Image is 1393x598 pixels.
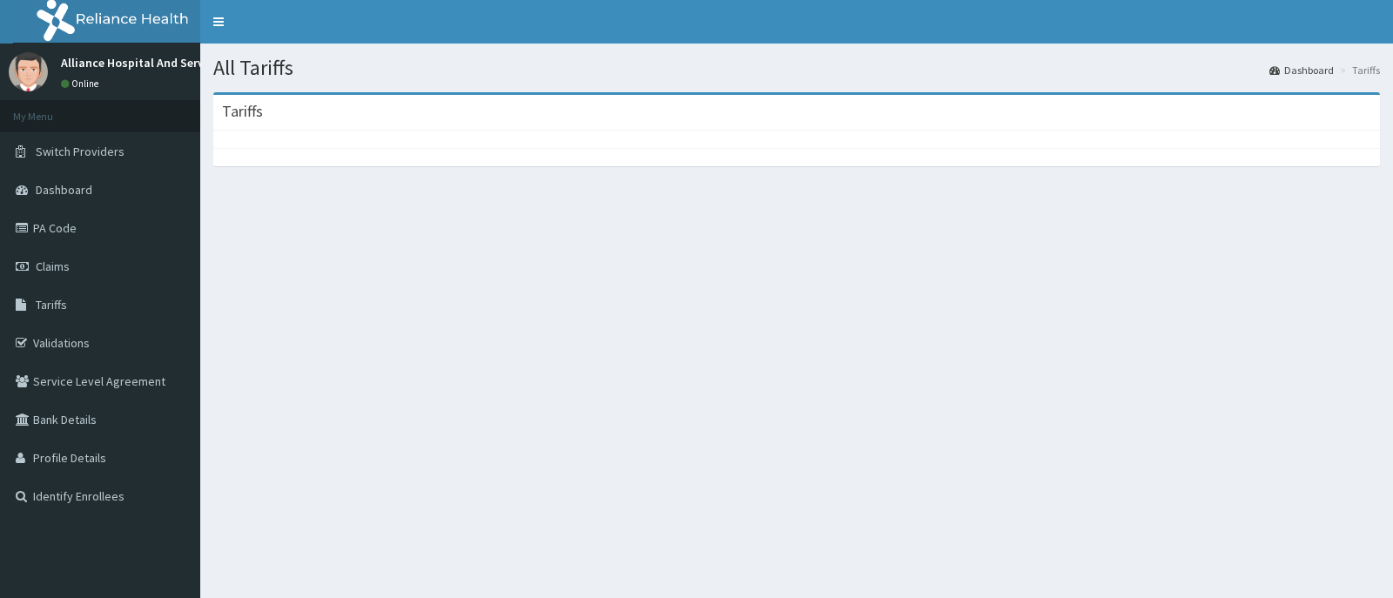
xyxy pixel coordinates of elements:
[1336,63,1380,77] li: Tariffs
[213,57,1380,79] h1: All Tariffs
[36,144,124,159] span: Switch Providers
[36,297,67,312] span: Tariffs
[61,77,103,90] a: Online
[36,259,70,274] span: Claims
[36,182,92,198] span: Dashboard
[9,52,48,91] img: User Image
[61,57,225,69] p: Alliance Hospital And Services
[1269,63,1334,77] a: Dashboard
[222,104,263,119] h3: Tariffs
